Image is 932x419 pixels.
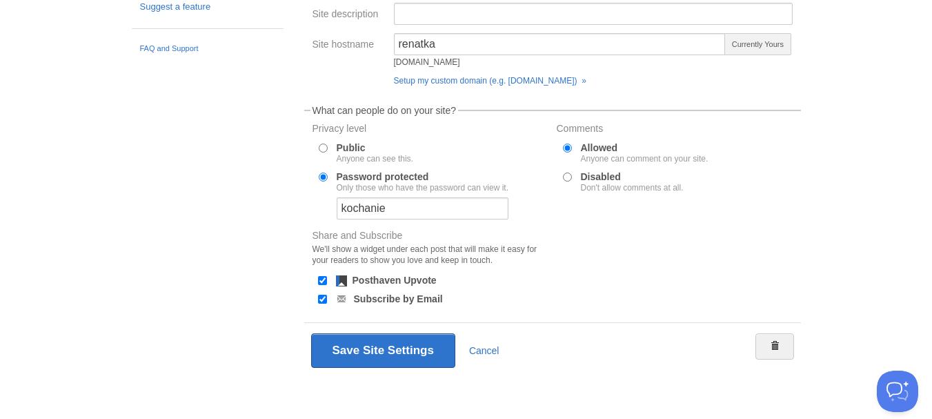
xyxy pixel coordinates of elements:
span: Currently Yours [724,33,791,55]
label: Subscribe by Email [354,294,443,304]
iframe: Help Scout Beacon - Open [877,371,918,412]
div: Anyone can comment on your site. [581,155,708,163]
label: Public [337,143,413,163]
label: Allowed [581,143,708,163]
legend: What can people do on your site? [310,106,459,115]
a: Cancel [469,345,499,356]
a: FAQ and Support [140,43,275,55]
label: Site description [313,9,386,22]
button: Save Site Settings [311,333,455,368]
div: We'll show a widget under each post that will make it easy for your readers to show you love and ... [313,244,548,266]
a: Setup my custom domain (e.g. [DOMAIN_NAME]) » [394,76,586,86]
label: Site hostname [313,39,386,52]
label: Comments [557,124,793,137]
label: Password protected [337,172,508,192]
div: Anyone can see this. [337,155,413,163]
div: Only those who have the password can view it. [337,184,508,192]
div: [DOMAIN_NAME] [394,58,726,66]
label: Share and Subscribe [313,231,548,269]
label: Posthaven Upvote [353,275,437,285]
label: Privacy level [313,124,548,137]
div: Don't allow comments at all. [581,184,684,192]
label: Disabled [581,172,684,192]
